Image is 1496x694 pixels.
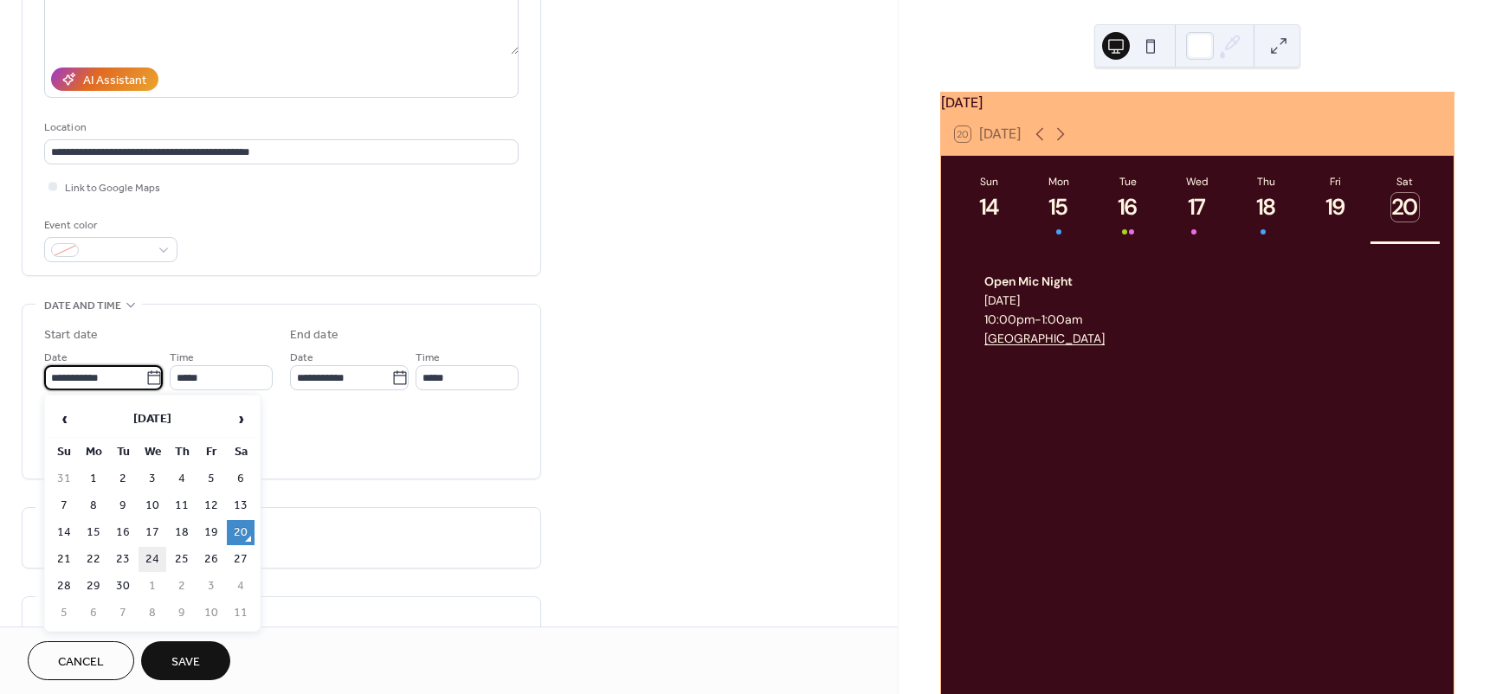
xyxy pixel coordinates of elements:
td: 13 [227,493,255,518]
td: 20 [227,520,255,545]
span: ‹ [51,402,77,436]
button: Save [141,641,230,680]
td: 12 [197,493,225,518]
span: Time [416,349,440,367]
th: Fr [197,440,225,465]
td: 16 [109,520,137,545]
div: Location [44,119,515,137]
td: 23 [109,547,137,572]
td: 28 [50,574,78,599]
td: 11 [227,601,255,626]
td: 22 [80,547,107,572]
button: Mon15 [1024,166,1093,244]
td: 9 [168,601,196,626]
td: 8 [80,493,107,518]
td: 7 [109,601,137,626]
span: › [228,402,254,436]
div: Fri [1306,175,1365,189]
td: 11 [168,493,196,518]
td: 7 [50,493,78,518]
td: 4 [168,466,196,492]
td: 18 [168,520,196,545]
td: 5 [50,601,78,626]
td: 26 [197,547,225,572]
td: 29 [80,574,107,599]
th: We [139,440,166,465]
button: Fri19 [1301,166,1370,244]
td: 3 [139,466,166,492]
td: 31 [50,466,78,492]
td: 1 [80,466,107,492]
span: Save [171,653,200,672]
div: 14 [976,193,1004,222]
td: 15 [80,520,107,545]
td: 6 [227,466,255,492]
td: 5 [197,466,225,492]
td: 2 [109,466,137,492]
a: [GEOGRAPHIC_DATA] [984,331,1105,346]
div: End date [290,326,339,344]
td: 25 [168,547,196,572]
button: Tue16 [1093,166,1163,244]
span: Link to Google Maps [65,179,160,197]
div: Open Mic Night [984,273,1105,289]
td: 4 [227,574,255,599]
div: Tue [1099,175,1157,189]
span: Date [290,349,313,367]
button: Wed17 [1163,166,1232,244]
td: 19 [197,520,225,545]
span: 10:00pm [984,312,1035,327]
td: 3 [197,574,225,599]
td: 6 [80,601,107,626]
div: 16 [1114,193,1143,222]
button: AI Assistant [51,67,158,91]
td: 24 [139,547,166,572]
div: 20 [1391,193,1420,222]
div: Thu [1237,175,1296,189]
span: Time [170,349,194,367]
button: Cancel [28,641,134,680]
td: 10 [197,601,225,626]
span: Cancel [58,653,104,672]
button: Sat20 [1370,166,1440,244]
td: 9 [109,493,137,518]
td: 30 [109,574,137,599]
td: 2 [168,574,196,599]
td: 14 [50,520,78,545]
td: 10 [139,493,166,518]
span: 1:00am [1041,312,1082,327]
th: Su [50,440,78,465]
div: Sun [960,175,1019,189]
button: Sun14 [955,166,1024,244]
div: 17 [1183,193,1212,222]
td: 8 [139,601,166,626]
th: Th [168,440,196,465]
div: Event color [44,216,174,235]
div: AI Assistant [83,72,146,90]
td: 27 [227,547,255,572]
th: Mo [80,440,107,465]
button: Thu18 [1232,166,1301,244]
div: [DATE] [941,93,1454,113]
div: Start date [44,326,98,344]
td: 17 [139,520,166,545]
div: 18 [1253,193,1281,222]
div: [DATE] [984,292,1105,308]
div: 15 [1045,193,1074,222]
th: [DATE] [80,401,225,438]
div: Sat [1376,175,1435,189]
th: Tu [109,440,137,465]
div: Mon [1029,175,1088,189]
td: 21 [50,547,78,572]
div: 19 [1322,193,1351,222]
span: Date [44,349,68,367]
div: Wed [1168,175,1227,189]
span: - [1035,312,1041,327]
span: Date and time [44,297,121,315]
td: 1 [139,574,166,599]
th: Sa [227,440,255,465]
